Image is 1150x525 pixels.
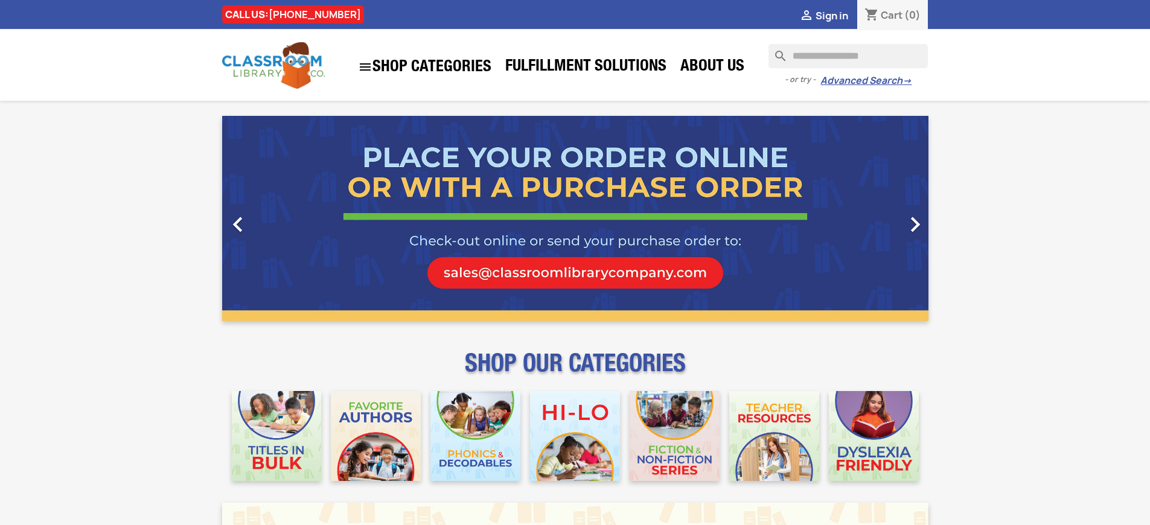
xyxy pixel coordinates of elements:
a: Fulfillment Solutions [499,56,672,80]
img: CLC_HiLo_Mobile.jpg [530,391,620,481]
a: [PHONE_NUMBER] [269,8,361,21]
i: shopping_cart [864,8,879,23]
a: Previous [222,116,328,321]
input: Search [768,44,928,68]
span: Cart [881,8,902,22]
ul: Carousel container [222,116,928,321]
img: CLC_Dyslexia_Mobile.jpg [829,391,919,481]
a: SHOP CATEGORIES [352,54,497,80]
i: search [768,44,783,59]
a:  Sign in [799,9,848,22]
img: CLC_Teacher_Resources_Mobile.jpg [729,391,819,481]
span: Sign in [816,9,848,22]
i:  [799,9,814,24]
img: CLC_Fiction_Nonfiction_Mobile.jpg [630,391,720,481]
a: About Us [674,56,750,80]
span: (0) [904,8,921,22]
a: Next [822,116,928,321]
i:  [900,209,930,240]
a: Advanced Search→ [820,75,912,87]
div: CALL US: [222,5,364,24]
img: CLC_Favorite_Authors_Mobile.jpg [331,391,421,481]
img: CLC_Phonics_And_Decodables_Mobile.jpg [430,391,520,481]
span: - or try - [785,74,820,86]
span: → [902,75,912,87]
img: Classroom Library Company [222,42,325,89]
p: SHOP OUR CATEGORIES [222,360,928,381]
i:  [358,60,372,74]
i:  [223,209,253,240]
img: CLC_Bulk_Mobile.jpg [232,391,322,481]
